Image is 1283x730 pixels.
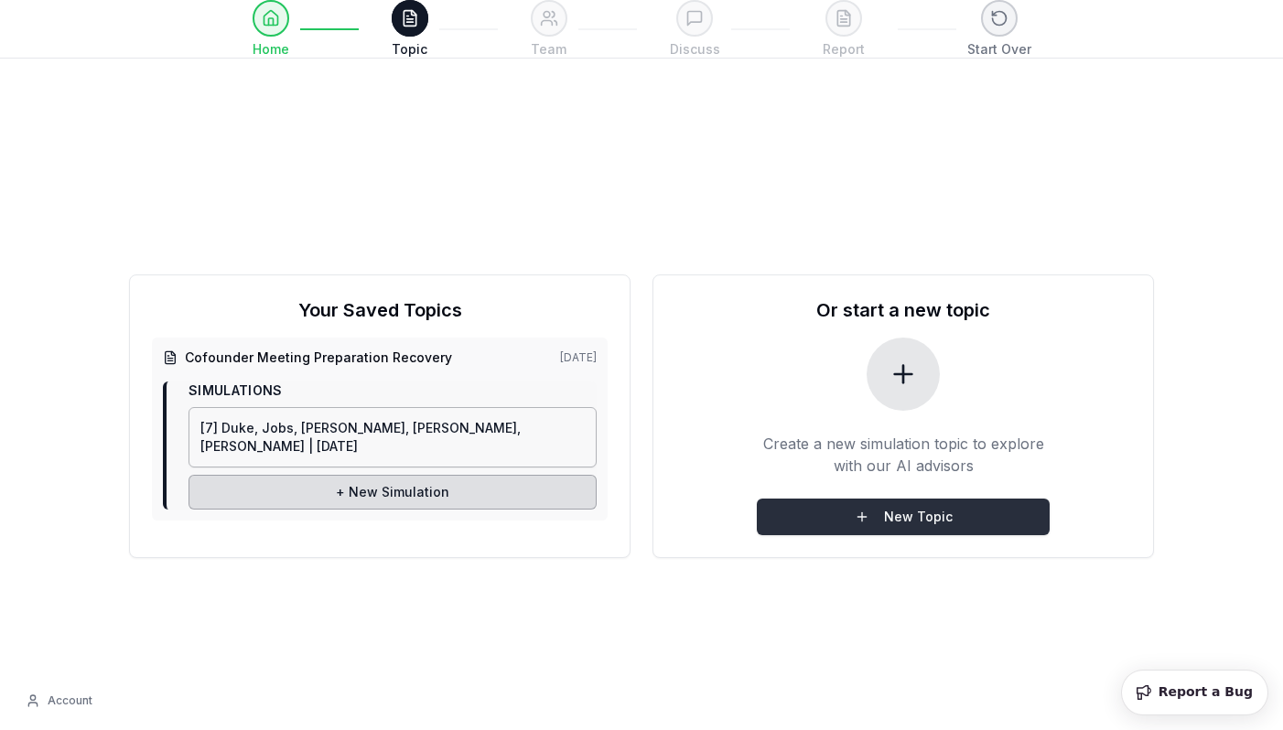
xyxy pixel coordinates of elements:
p: Simulations [189,381,597,400]
a: [7] Duke, Jobs, [PERSON_NAME], [PERSON_NAME], [PERSON_NAME] | [DATE] [189,407,597,467]
span: Topic [392,40,427,59]
span: Discuss [670,40,720,59]
span: Cofounder Meeting Preparation Recovery [185,349,452,367]
span: [DATE] [560,350,597,365]
span: Start Over [967,40,1031,59]
button: + New Simulation [189,475,597,510]
span: Home [253,40,289,59]
button: Account [15,686,103,715]
span: Report [823,40,865,59]
span: Account [48,693,92,708]
h2: Or start a new topic [675,297,1131,323]
p: Create a new simulation topic to explore with our AI advisors [757,433,1050,477]
span: Team [531,40,566,59]
span: [7] Duke, Jobs, [PERSON_NAME], [PERSON_NAME], [PERSON_NAME] | [DATE] [200,420,521,454]
button: New Topic [757,499,1050,535]
h2: Your Saved Topics [152,297,608,323]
